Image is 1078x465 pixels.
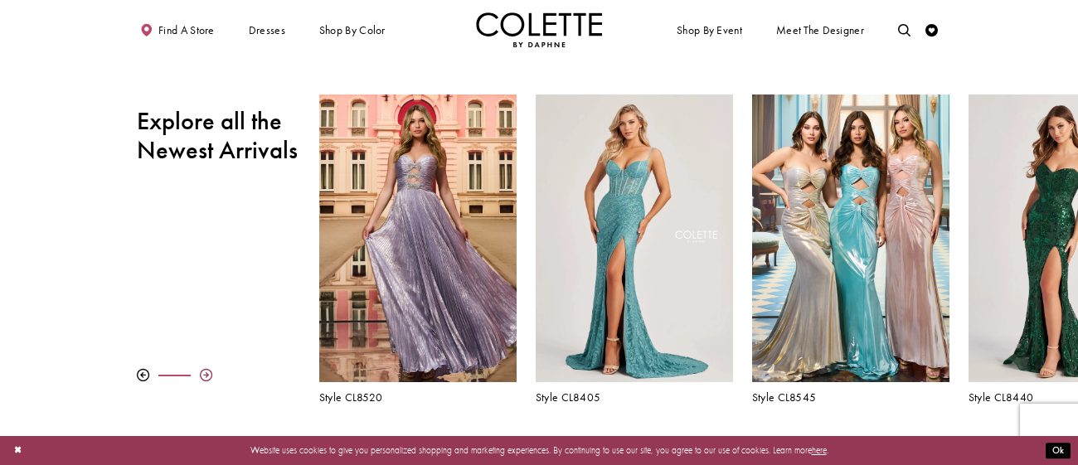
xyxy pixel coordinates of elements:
[90,442,988,458] p: Website uses cookies to give you personalized shopping and marketing experiences. By continuing t...
[742,85,959,414] div: Colette by Daphne Style No. CL8545
[7,439,28,462] button: Close Dialog
[536,94,733,382] a: Visit Colette by Daphne Style No. CL8405 Page
[137,12,217,47] a: Find a store
[526,85,742,414] div: Colette by Daphne Style No. CL8405
[673,12,745,47] span: Shop By Event
[812,444,827,456] a: here
[677,24,742,36] span: Shop By Event
[245,12,289,47] span: Dresses
[319,94,517,382] a: Visit Colette by Daphne Style No. CL8520 Page
[319,391,517,404] a: Style CL8520
[137,107,300,165] h2: Explore all the Newest Arrivals
[319,24,386,36] span: Shop by color
[158,24,215,36] span: Find a store
[752,391,949,404] a: Style CL8545
[316,12,388,47] span: Shop by color
[249,24,285,36] span: Dresses
[773,12,867,47] a: Meet the designer
[1046,443,1071,458] button: Submit Dialog
[776,24,864,36] span: Meet the designer
[476,12,602,47] img: Colette by Daphne
[895,12,914,47] a: Toggle search
[922,12,941,47] a: Check Wishlist
[536,391,733,404] a: Style CL8405
[476,12,602,47] a: Visit Home Page
[309,85,526,414] div: Colette by Daphne Style No. CL8520
[752,94,949,382] a: Visit Colette by Daphne Style No. CL8545 Page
